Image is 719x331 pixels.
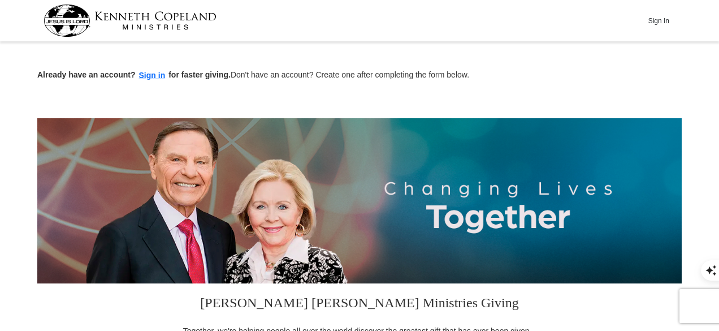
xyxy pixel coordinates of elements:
[136,69,169,82] button: Sign in
[37,70,231,79] strong: Already have an account? for faster giving.
[642,12,675,29] button: Sign In
[37,69,682,82] p: Don't have an account? Create one after completing the form below.
[176,283,543,325] h3: [PERSON_NAME] [PERSON_NAME] Ministries Giving
[44,5,216,37] img: kcm-header-logo.svg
